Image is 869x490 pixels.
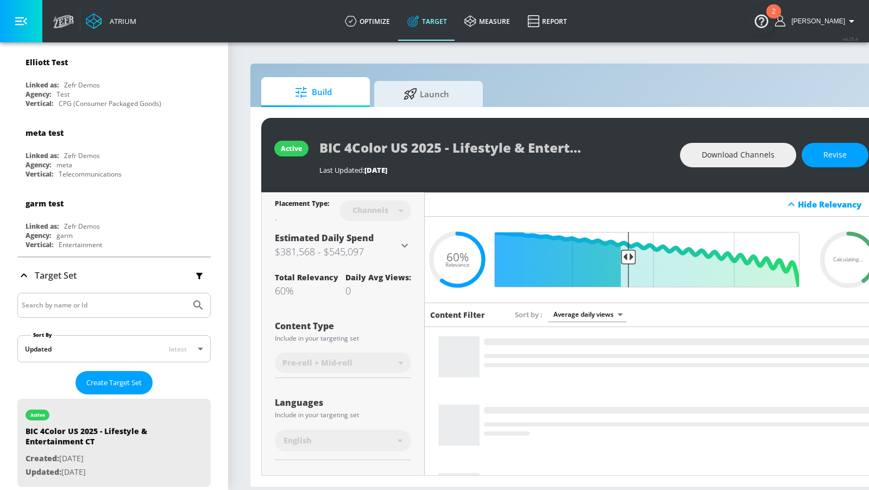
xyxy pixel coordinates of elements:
a: measure [456,2,519,41]
span: Pre-roll + Mid-roll [282,357,352,368]
div: Elliott TestLinked as:Zefr DemosAgency:TestVertical:CPG (Consumer Packaged Goods) [17,49,211,111]
span: Launch [385,81,468,107]
div: Estimated Daily Spend$381,568 - $545,097 [275,232,411,259]
span: Estimated Daily Spend [275,232,374,244]
div: Agency: [26,231,51,240]
div: garm test [26,198,64,209]
span: login as: anthony.tran@zefr.com [787,17,845,25]
div: Total Relevancy [275,272,338,282]
div: activeBIC 4Color US 2025 - Lifestyle & Entertainment CTCreated:[DATE]Updated:[DATE] [17,399,211,487]
div: Vertical: [26,169,53,179]
div: active [281,144,302,153]
div: Zefr Demos [64,80,100,90]
div: Agency: [26,160,51,169]
div: Linked as: [26,80,59,90]
button: Download Channels [680,143,796,167]
span: English [284,435,311,446]
span: Calculating... [833,257,864,262]
div: meta testLinked as:Zefr DemosAgency:metaVertical:Telecommunications [17,120,211,181]
div: Linked as: [26,151,59,160]
span: v 4.25.4 [843,36,858,42]
div: Entertainment [59,240,102,249]
div: 60% [275,284,338,297]
div: Vertical: [26,240,53,249]
div: meta [56,160,72,169]
div: Atrium [105,16,136,26]
label: Sort By [31,331,54,338]
div: Placement Type: [275,199,329,210]
div: Telecommunications [59,169,122,179]
a: Report [519,2,576,41]
input: Search by name or Id [22,298,186,312]
button: Open Resource Center, 2 new notifications [746,5,777,36]
h3: $381,568 - $545,097 [275,244,398,259]
span: Sort by [515,310,543,319]
div: garm testLinked as:Zefr DemosAgency:garmVertical:Entertainment [17,190,211,252]
span: Updated: [26,467,61,477]
a: Target [399,2,456,41]
p: Target Set [35,269,77,281]
button: Revise [802,143,868,167]
div: Last Updated: [319,165,669,175]
span: Created: [26,453,59,463]
div: Updated [25,344,52,354]
span: Create Target Set [86,376,142,389]
div: Average daily views [548,307,627,322]
div: garm [56,231,73,240]
button: Create Target Set [75,371,153,394]
a: optimize [336,2,399,41]
div: Test [56,90,70,99]
div: Channels [347,205,394,215]
div: 2 [772,11,776,26]
div: Daily Avg Views: [345,272,411,282]
div: CPG (Consumer Packaged Goods) [59,99,161,108]
div: Include in your targeting set [275,335,411,342]
div: Languages [275,398,411,407]
a: Atrium [86,13,136,29]
button: [PERSON_NAME] [775,15,858,28]
div: Content Type [275,322,411,330]
div: BIC 4Color US 2025 - Lifestyle & Entertainment CT [26,426,178,452]
div: English [275,430,411,451]
span: latest [169,344,187,354]
span: 60% [446,251,469,262]
span: [DATE] [364,165,387,175]
p: [DATE] [26,452,178,466]
div: Zefr Demos [64,222,100,231]
div: Agency: [26,90,51,99]
span: Build [272,79,355,105]
div: 0 [345,284,411,297]
div: Zefr Demos [64,151,100,160]
div: meta test [26,128,64,138]
div: Vertical: [26,99,53,108]
div: Linked as: [26,222,59,231]
h6: Content Filter [430,310,485,320]
p: [DATE] [26,466,178,479]
span: Download Channels [702,148,774,162]
div: Include in your targeting set [275,412,411,418]
span: Revise [823,148,847,162]
span: Relevance [445,262,469,268]
div: Target Set [17,257,211,293]
div: active [30,412,45,418]
input: Final Threshold [501,232,805,287]
div: Elliott Test [26,57,68,67]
